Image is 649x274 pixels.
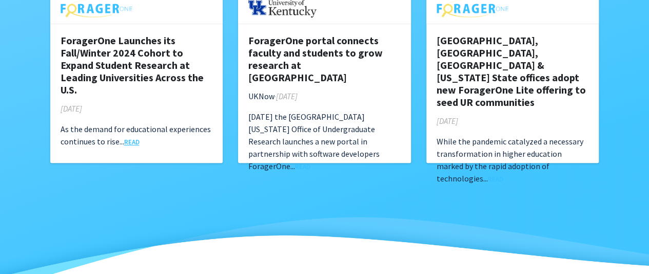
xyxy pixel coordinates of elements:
[488,175,503,183] a: Opens in a new tab
[437,34,589,108] h5: [GEOGRAPHIC_DATA], [GEOGRAPHIC_DATA], [GEOGRAPHIC_DATA] & [US_STATE] State offices adopt new Fora...
[276,91,298,101] span: [DATE]
[437,116,458,126] span: [DATE]
[248,34,401,84] h5: ForagerOne portal connects faculty and students to grow research at [GEOGRAPHIC_DATA]
[248,111,401,172] p: [DATE] the [GEOGRAPHIC_DATA][US_STATE] Office of Undergraduate Research launches a new portal in ...
[274,91,276,101] span: ·
[248,90,401,102] p: UKNow
[295,162,310,171] a: Opens in a new tab
[124,138,140,146] a: Opens in a new tab
[61,103,82,114] span: [DATE]
[437,135,589,185] p: While the pandemic catalyzed a necessary transformation in higher education marked by the rapid a...
[61,34,213,96] h5: ForagerOne Launches its Fall/Winter 2024 Cohort to Expand Student Research at Leading Universitie...
[8,228,44,266] iframe: Chat
[61,123,213,148] p: As the demand for educational experiences continues to rise...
